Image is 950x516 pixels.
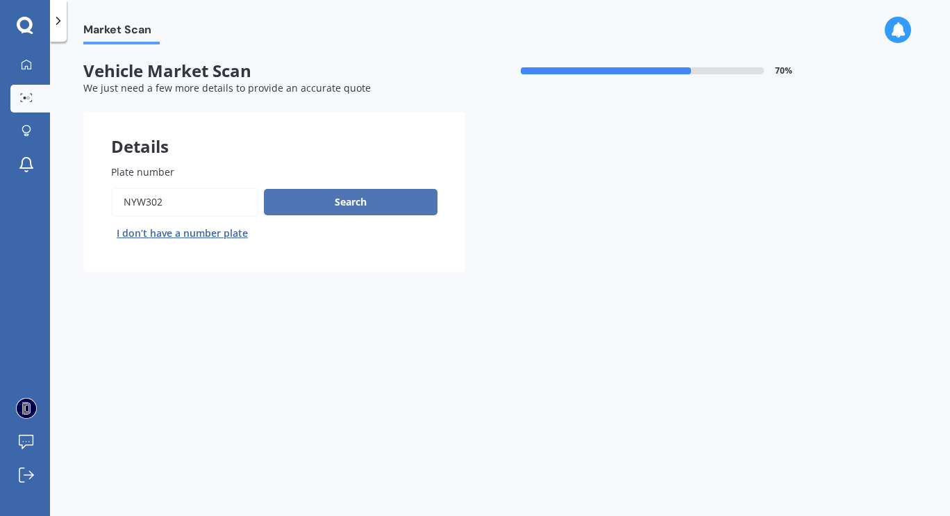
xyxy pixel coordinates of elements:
[83,61,465,81] span: Vehicle Market Scan
[775,66,792,76] span: 70 %
[111,165,174,178] span: Plate number
[111,188,258,217] input: Enter plate number
[16,398,37,419] img: ALV-UjVf-BmMfLdvkBq058yPmMvKdUH8vO3I92lfQe1iePDOFGJ1QSjpZARvQ5ysoJS-lK9krwdgRpa-A1orxZN-UiuTGrXVl...
[264,189,437,215] button: Search
[83,23,160,42] span: Market Scan
[83,81,371,94] span: We just need a few more details to provide an accurate quote
[83,112,465,153] div: Details
[111,222,253,244] button: I don’t have a number plate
